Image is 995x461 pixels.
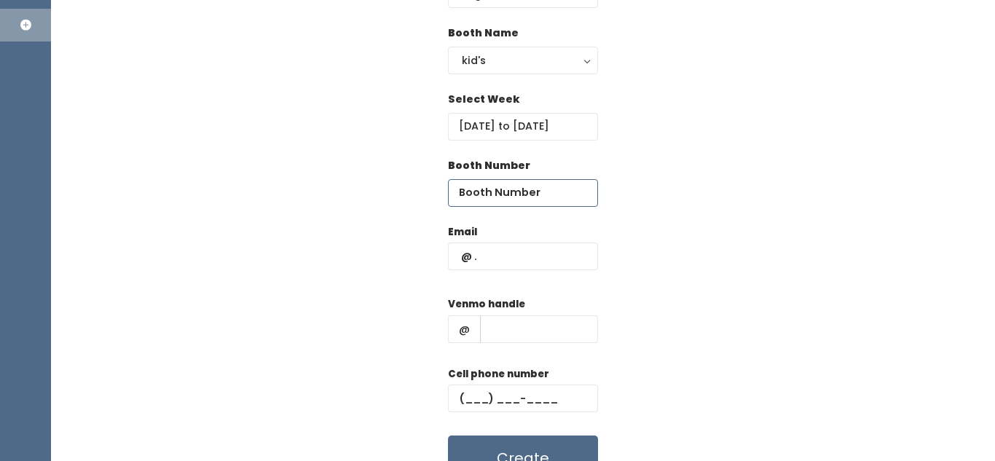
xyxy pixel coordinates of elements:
[448,367,549,382] label: Cell phone number
[448,113,598,141] input: Select week
[448,297,525,312] label: Venmo handle
[448,225,477,240] label: Email
[462,52,584,68] div: kid's
[448,315,481,343] span: @
[448,385,598,412] input: (___) ___-____
[448,25,519,41] label: Booth Name
[448,47,598,74] button: kid's
[448,243,598,270] input: @ .
[448,92,519,107] label: Select Week
[448,158,530,173] label: Booth Number
[448,179,598,207] input: Booth Number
